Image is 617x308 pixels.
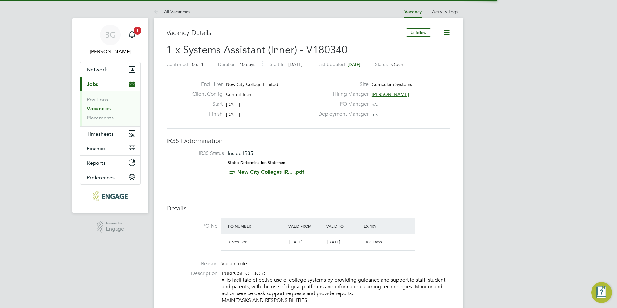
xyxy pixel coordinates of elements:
button: Timesheets [80,127,140,141]
span: Curriculum Systems [372,81,412,87]
span: Becky Green [80,48,141,56]
button: Engage Resource Center [591,282,612,303]
a: New City Colleges IR... .pdf [237,169,304,175]
span: [DATE] [348,62,360,67]
span: Central Team [226,91,253,97]
div: Valid From [287,220,325,232]
button: Reports [80,156,140,170]
span: n/a [372,101,378,107]
button: Unfollow [406,28,431,37]
span: Jobs [87,81,98,87]
span: Open [391,61,403,67]
span: BG [105,31,116,39]
span: Network [87,67,107,73]
a: Powered byEngage [97,221,124,233]
span: [DATE] [288,61,303,67]
a: 1 [126,25,138,45]
span: Powered by [106,221,124,226]
p: PURPOSE OF JOB: • To facilitate effective use of college systems by providing guidance and suppor... [222,270,450,304]
span: n/a [373,111,379,117]
span: 0 of 1 [192,61,204,67]
button: Jobs [80,77,140,91]
label: Reason [167,261,217,267]
span: 40 days [239,61,255,67]
label: End Hirer [187,81,223,88]
label: Finish [187,111,223,118]
div: PO Number [227,220,287,232]
a: Placements [87,115,114,121]
label: Last Updated [317,61,345,67]
a: Vacancy [404,9,422,15]
span: [DATE] [289,239,302,245]
label: Description [167,270,217,277]
button: Preferences [80,170,140,184]
span: New City College Limited [226,81,278,87]
strong: Status Determination Statement [228,160,287,165]
button: Network [80,62,140,77]
span: Finance [87,145,105,151]
h3: Details [167,204,450,212]
button: Finance [80,141,140,155]
a: Go to home page [80,191,141,201]
span: 1 [134,27,141,35]
label: Start In [270,61,285,67]
label: Confirmed [167,61,188,67]
span: 05950398 [229,239,247,245]
label: Status [375,61,388,67]
label: PO Manager [314,101,369,108]
span: Vacant role [221,261,247,267]
img: carbonrecruitment-logo-retina.png [93,191,127,201]
div: Valid To [325,220,362,232]
h3: IR35 Determination [167,137,450,145]
label: Client Config [187,91,223,98]
span: [DATE] [327,239,340,245]
span: [DATE] [226,101,240,107]
div: Jobs [80,91,140,126]
a: Activity Logs [432,9,458,15]
span: 1 x Systems Assistant (Inner) - V180340 [167,44,348,56]
label: IR35 Status [173,150,224,157]
span: [DATE] [226,111,240,117]
label: Start [187,101,223,108]
label: Duration [218,61,236,67]
label: Deployment Manager [314,111,369,118]
span: Preferences [87,174,115,180]
nav: Main navigation [72,18,148,213]
div: Expiry [362,220,400,232]
a: BG[PERSON_NAME] [80,25,141,56]
label: Site [314,81,369,88]
a: Vacancies [87,106,111,112]
span: Timesheets [87,131,114,137]
a: Positions [87,97,108,103]
label: Hiring Manager [314,91,369,98]
span: [PERSON_NAME] [372,91,409,97]
span: 302 Days [365,239,382,245]
span: Inside IR35 [228,150,253,156]
span: Engage [106,226,124,232]
a: All Vacancies [154,9,190,15]
label: PO No [167,223,217,230]
span: Reports [87,160,106,166]
h3: Vacancy Details [167,28,406,37]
